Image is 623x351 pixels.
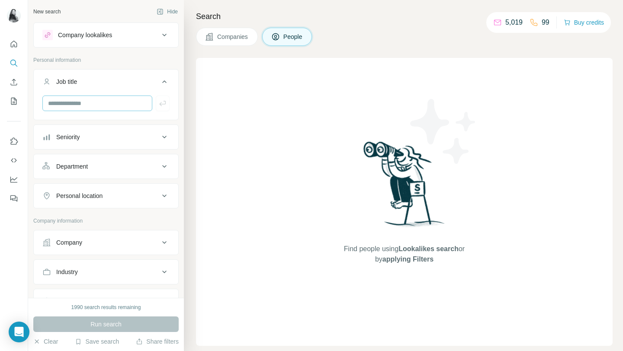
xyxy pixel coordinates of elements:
img: Surfe Illustration - Stars [405,93,482,170]
div: Company [56,238,82,247]
p: 99 [542,17,549,28]
div: HQ location [56,297,88,306]
button: Hide [151,5,184,18]
button: Company lookalikes [34,25,178,45]
button: Clear [33,337,58,346]
span: Companies [217,32,249,41]
div: New search [33,8,61,16]
p: Personal information [33,56,179,64]
button: Quick start [7,36,21,52]
button: Use Surfe API [7,153,21,168]
button: Personal location [34,185,178,206]
div: Department [56,162,88,171]
p: Company information [33,217,179,225]
span: applying Filters [382,255,434,263]
div: Company lookalikes [58,31,112,39]
div: 1990 search results remaining [71,303,141,311]
span: Find people using or by [335,244,473,265]
div: Open Intercom Messenger [9,322,29,342]
button: Industry [34,262,178,282]
div: Job title [56,77,77,86]
div: Personal location [56,191,103,200]
span: People [283,32,303,41]
img: Avatar [7,9,21,22]
div: Industry [56,268,78,276]
button: Job title [34,71,178,96]
span: Lookalikes search [398,245,459,252]
h4: Search [196,10,613,22]
button: Save search [75,337,119,346]
button: My lists [7,93,21,109]
button: Use Surfe on LinkedIn [7,134,21,149]
p: 5,019 [505,17,523,28]
button: Dashboard [7,172,21,187]
button: Enrich CSV [7,74,21,90]
div: Seniority [56,133,80,141]
button: Share filters [136,337,179,346]
button: Buy credits [564,16,604,29]
button: Search [7,55,21,71]
button: Company [34,232,178,253]
button: HQ location [34,291,178,312]
button: Seniority [34,127,178,147]
button: Department [34,156,178,177]
img: Surfe Illustration - Woman searching with binoculars [360,139,450,236]
button: Feedback [7,191,21,206]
